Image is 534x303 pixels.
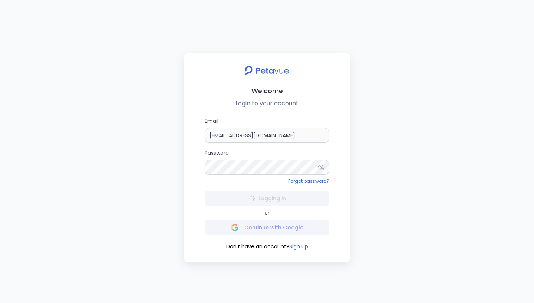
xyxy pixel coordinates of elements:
[205,149,329,175] label: Password
[190,85,344,96] h2: Welcome
[240,62,294,80] img: petavue logo
[190,99,344,108] p: Login to your account
[205,128,329,143] input: Email
[205,117,329,143] label: Email
[264,209,270,217] span: or
[289,243,308,250] button: Sign up
[226,243,289,250] span: Don't have an account?
[288,178,329,184] a: Forgot password?
[205,160,329,175] input: Password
